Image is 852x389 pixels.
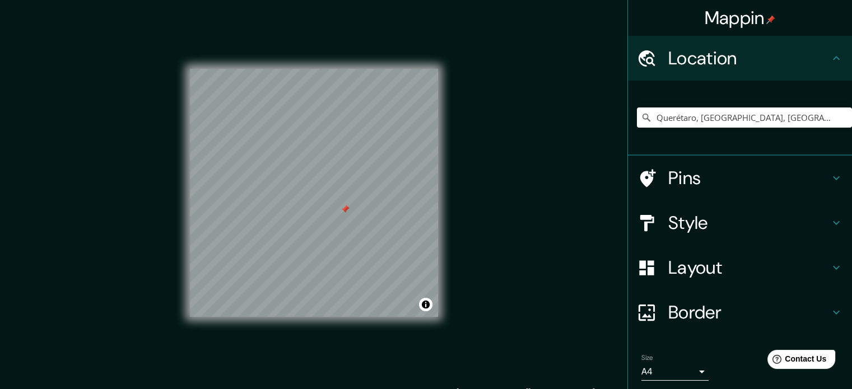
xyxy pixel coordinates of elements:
[190,69,438,317] canvas: Map
[419,298,432,311] button: Toggle attribution
[641,363,709,381] div: A4
[637,107,852,128] input: Pick your city or area
[766,15,775,24] img: pin-icon.png
[668,212,830,234] h4: Style
[668,167,830,189] h4: Pins
[628,290,852,335] div: Border
[705,7,776,29] h4: Mappin
[752,345,840,377] iframe: Help widget launcher
[668,47,830,69] h4: Location
[628,200,852,245] div: Style
[641,353,653,363] label: Size
[668,256,830,279] h4: Layout
[628,156,852,200] div: Pins
[628,36,852,81] div: Location
[628,245,852,290] div: Layout
[668,301,830,324] h4: Border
